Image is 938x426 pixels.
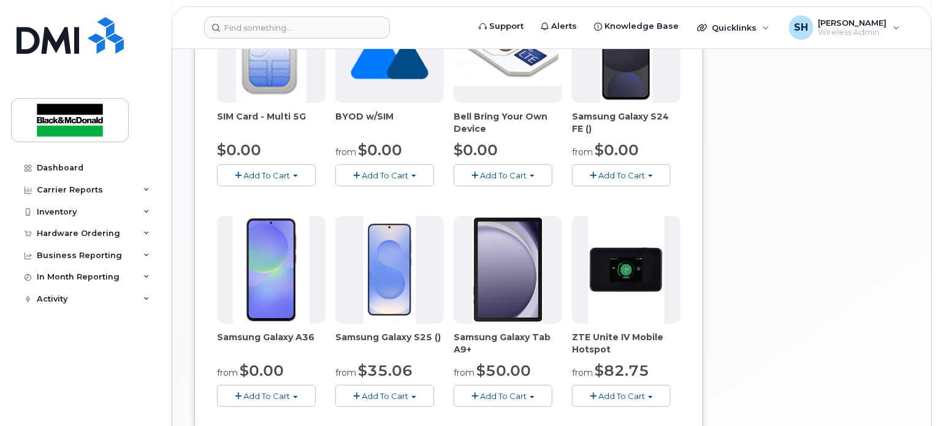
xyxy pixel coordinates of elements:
[598,170,645,180] span: Add To Cart
[489,20,524,32] span: Support
[572,110,681,135] div: Samsung Galaxy S24 FE ()
[335,110,444,135] div: BYOD w/SIM
[604,20,679,32] span: Knowledge Base
[572,331,681,356] div: ZTE Unite IV Mobile Hotspot
[480,391,527,401] span: Add To Cart
[588,216,665,324] img: phone23268.JPG
[362,391,408,401] span: Add To Cart
[217,367,238,378] small: from
[454,164,552,186] button: Add To Cart
[598,391,645,401] span: Add To Cart
[480,170,527,180] span: Add To Cart
[780,15,909,40] div: Serena Hunter
[473,216,543,324] img: phone23884.JPG
[358,362,413,379] span: $35.06
[335,164,434,186] button: Add To Cart
[335,146,356,158] small: from
[243,170,290,180] span: Add To Cart
[470,14,532,39] a: Support
[233,216,310,324] img: phone23886.JPG
[217,385,316,406] button: Add To Cart
[217,331,326,356] div: Samsung Galaxy A36
[794,20,808,35] span: SH
[818,18,887,28] span: [PERSON_NAME]
[454,385,552,406] button: Add To Cart
[335,385,434,406] button: Add To Cart
[217,164,316,186] button: Add To Cart
[454,367,475,378] small: from
[532,14,585,39] a: Alerts
[688,15,778,40] div: Quicklinks
[454,110,562,135] div: Bell Bring Your Own Device
[240,362,284,379] span: $0.00
[335,331,444,356] div: Samsung Galaxy S25 ()
[595,141,639,159] span: $0.00
[476,362,531,379] span: $50.00
[217,110,326,135] div: SIM Card - Multi 5G
[572,385,671,406] button: Add To Cart
[572,146,593,158] small: from
[595,362,649,379] span: $82.75
[551,20,577,32] span: Alerts
[818,28,887,37] span: Wireless Admin
[204,17,390,39] input: Find something...
[362,170,408,180] span: Add To Cart
[572,367,593,378] small: from
[335,367,356,378] small: from
[364,216,416,324] img: phone23817.JPG
[572,164,671,186] button: Add To Cart
[454,331,562,356] div: Samsung Galaxy Tab A9+
[712,23,757,32] span: Quicklinks
[243,391,290,401] span: Add To Cart
[454,141,498,159] span: $0.00
[585,14,687,39] a: Knowledge Base
[217,141,261,159] span: $0.00
[358,141,402,159] span: $0.00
